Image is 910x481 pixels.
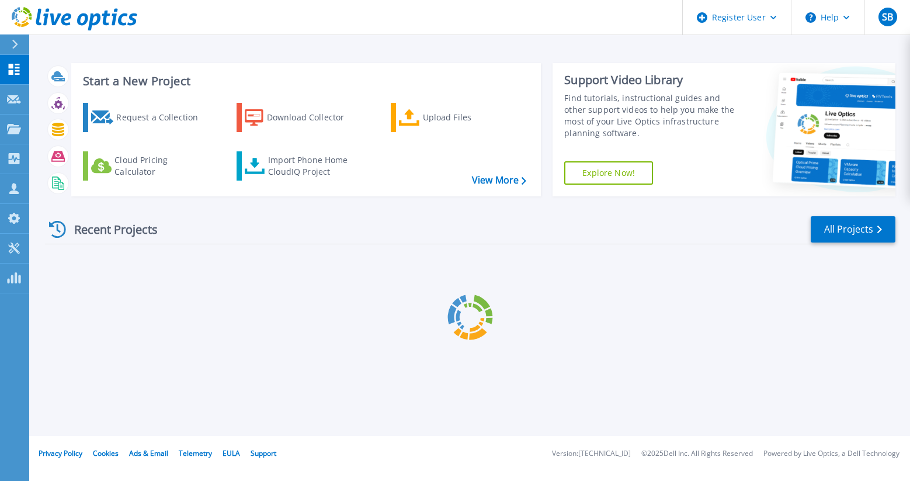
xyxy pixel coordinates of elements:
[129,448,168,458] a: Ads & Email
[223,448,240,458] a: EULA
[882,12,893,22] span: SB
[564,92,737,139] div: Find tutorials, instructional guides and other support videos to help you make the most of your L...
[391,103,521,132] a: Upload Files
[267,106,360,129] div: Download Collector
[237,103,367,132] a: Download Collector
[763,450,899,458] li: Powered by Live Optics, a Dell Technology
[93,448,119,458] a: Cookies
[83,75,526,88] h3: Start a New Project
[116,106,210,129] div: Request a Collection
[83,151,213,181] a: Cloud Pricing Calculator
[39,448,82,458] a: Privacy Policy
[114,154,208,178] div: Cloud Pricing Calculator
[268,154,359,178] div: Import Phone Home CloudIQ Project
[472,175,526,186] a: View More
[251,448,276,458] a: Support
[552,450,631,458] li: Version: [TECHNICAL_ID]
[811,216,895,243] a: All Projects
[179,448,212,458] a: Telemetry
[564,72,737,88] div: Support Video Library
[45,215,173,244] div: Recent Projects
[83,103,213,132] a: Request a Collection
[564,161,653,185] a: Explore Now!
[641,450,753,458] li: © 2025 Dell Inc. All Rights Reserved
[423,106,516,129] div: Upload Files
